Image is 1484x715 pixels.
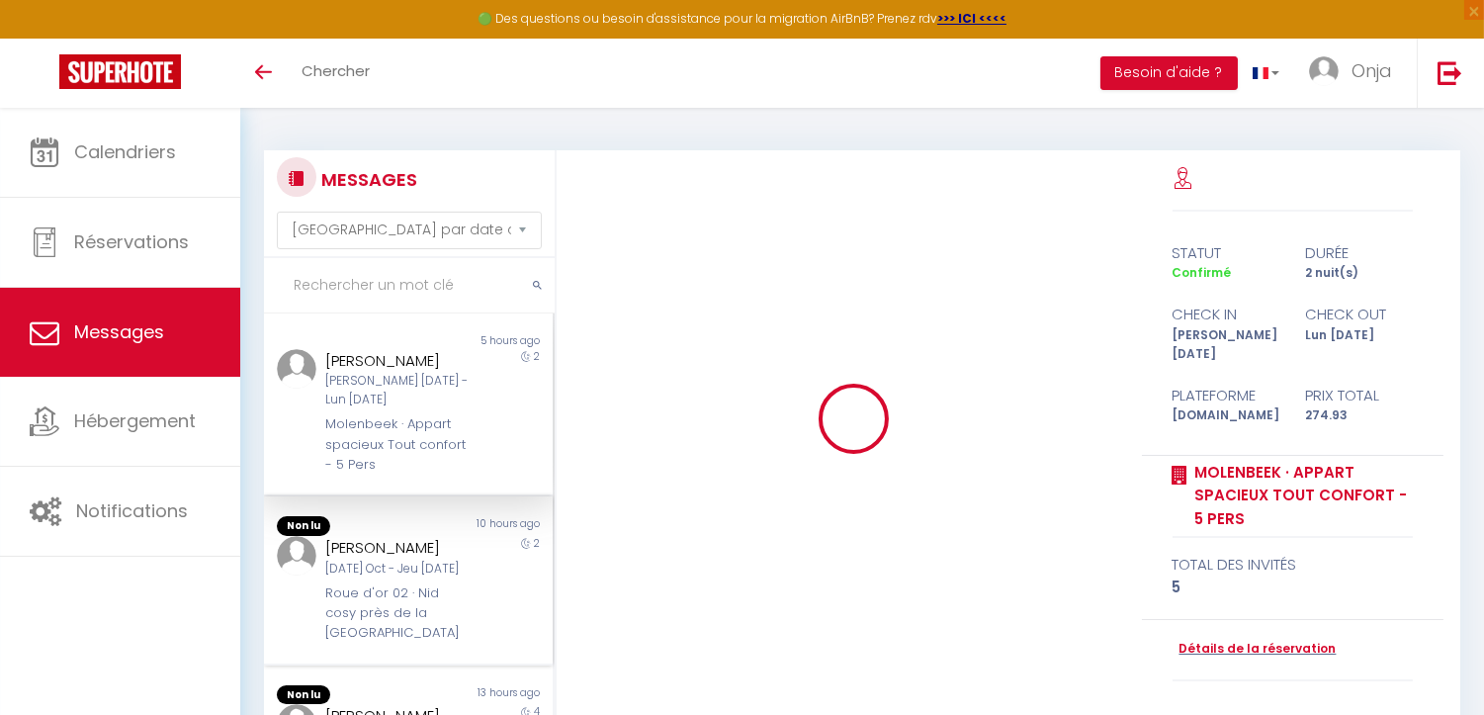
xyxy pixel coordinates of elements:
span: Réservations [74,229,189,254]
div: Molenbeek · Appart spacieux Tout confort - 5 Pers [325,414,468,475]
span: Confirmé [1173,264,1232,281]
img: ... [277,349,316,389]
div: [PERSON_NAME] [DATE] - Lun [DATE] [325,372,468,409]
span: Calendriers [74,139,176,164]
div: Plateforme [1159,384,1292,407]
a: Molenbeek · Appart spacieux Tout confort - 5 Pers [1188,461,1414,531]
img: ... [1309,56,1339,86]
img: Super Booking [59,54,181,89]
h3: MESSAGES [316,157,417,202]
div: 2 nuit(s) [1292,264,1426,283]
div: check in [1159,303,1292,326]
span: Non lu [277,685,330,705]
img: logout [1438,60,1462,85]
span: Chercher [302,60,370,81]
a: Détails de la réservation [1173,640,1337,659]
div: durée [1292,241,1426,265]
a: ... Onja [1294,39,1417,108]
div: 10 hours ago [408,516,553,536]
div: 274.93 [1292,406,1426,425]
div: statut [1159,241,1292,265]
div: 5 hours ago [408,333,553,349]
span: Notifications [76,498,188,523]
div: Lun [DATE] [1292,326,1426,364]
div: [PERSON_NAME] [DATE] [1159,326,1292,364]
div: Prix total [1292,384,1426,407]
div: [PERSON_NAME] [325,349,468,373]
span: Onja [1352,58,1392,83]
span: 2 [534,536,540,551]
span: 2 [534,349,540,364]
div: 13 hours ago [408,685,553,705]
div: check out [1292,303,1426,326]
span: Non lu [277,516,330,536]
a: Chercher [287,39,385,108]
div: 5 [1173,576,1414,599]
img: ... [277,536,316,576]
span: Messages [74,319,164,344]
div: [PERSON_NAME] [325,536,468,560]
input: Rechercher un mot clé [264,258,555,313]
div: [DATE] Oct - Jeu [DATE] [325,560,468,579]
div: total des invités [1173,553,1414,577]
div: [DOMAIN_NAME] [1159,406,1292,425]
span: Hébergement [74,408,196,433]
div: Roue d'or 02 · Nid cosy près de la [GEOGRAPHIC_DATA] [325,583,468,644]
button: Besoin d'aide ? [1100,56,1238,90]
a: >>> ICI <<<< [937,10,1006,27]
